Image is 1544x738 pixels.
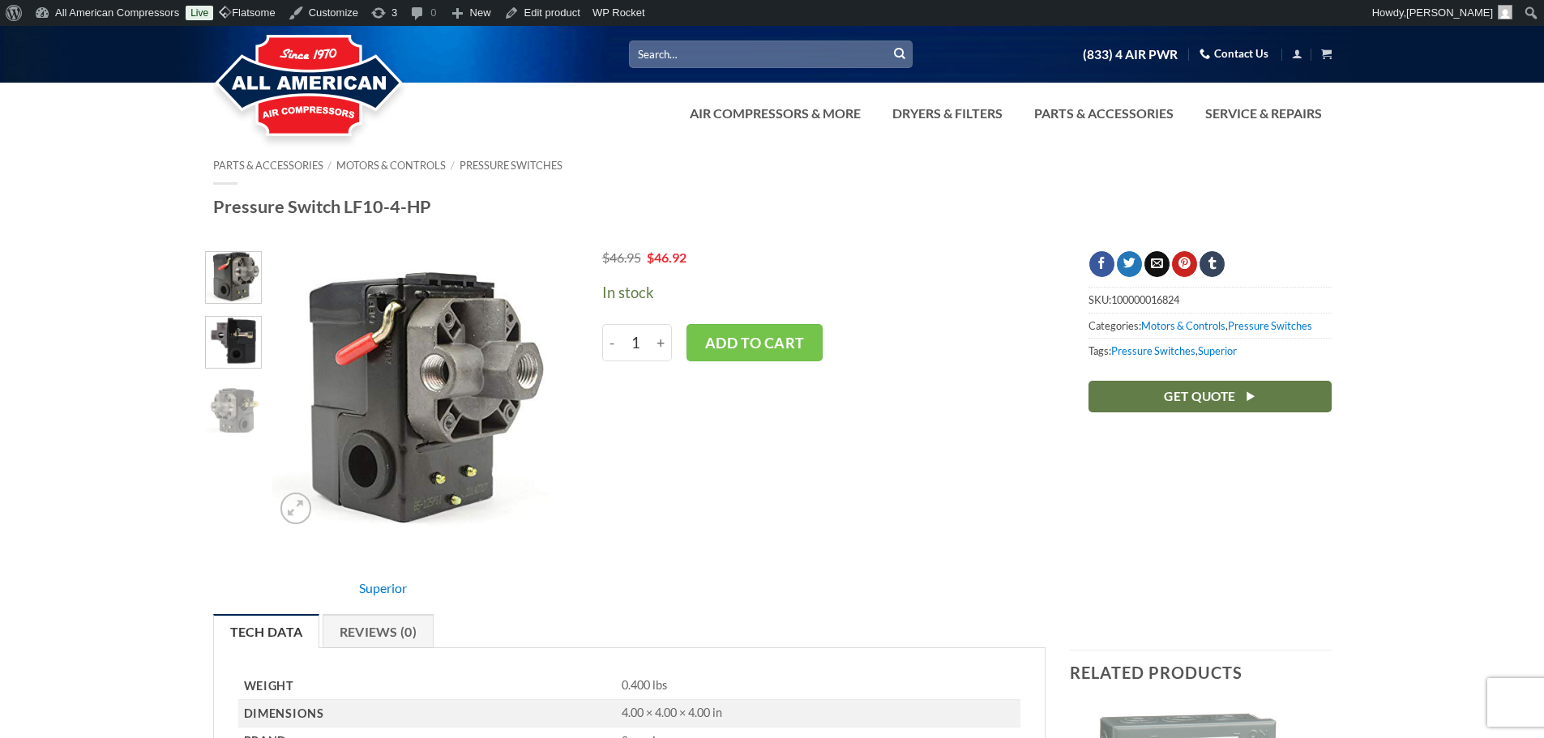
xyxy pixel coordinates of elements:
[1321,44,1332,64] a: View cart
[1117,251,1142,277] a: Share on Twitter
[887,42,912,66] button: Submit
[206,313,261,368] img: Pressure Switch LF10-4-HP
[323,614,434,648] a: Reviews (0)
[336,159,446,172] a: Motors & Controls
[1172,251,1197,277] a: Pin on Pinterest
[1200,41,1268,66] a: Contact Us
[680,97,870,130] a: Air Compressors & More
[1292,44,1302,64] a: My account
[186,6,213,20] a: Live
[602,324,622,361] input: Reduce quantity of Pressure Switch LF10-4-HP
[280,493,312,524] a: Zoom
[1088,381,1332,412] a: Get Quote
[647,250,686,265] bdi: 46.92
[272,251,554,532] img: Pressure Switch LF10-4-HP
[213,195,1332,218] h1: Pressure Switch LF10-4-HP
[327,159,331,172] span: /
[238,672,616,700] th: Weight
[1141,319,1225,332] a: Motors & Controls
[238,700,616,727] th: Dimensions
[622,324,652,361] input: Product quantity
[602,250,641,265] bdi: 46.95
[602,281,1040,305] p: In stock
[1088,338,1332,363] span: Tags: ,
[616,672,1021,700] td: 0.400 lbs
[647,250,654,265] span: $
[1111,344,1195,357] a: Pressure Switches
[883,97,1012,130] a: Dryers & Filters
[460,159,562,172] a: Pressure Switches
[1070,651,1332,694] h3: Related products
[686,324,823,361] button: Add to cart
[651,324,672,361] input: Increase quantity of Pressure Switch LF10-4-HP
[1024,97,1183,130] a: Parts & Accessories
[1164,386,1235,407] span: Get Quote
[1088,287,1332,312] span: SKU:
[1198,344,1237,357] a: Superior
[213,614,320,648] a: Tech Data
[1083,41,1178,69] a: (833) 4 AIR PWR
[206,248,261,303] img: Pressure Switch LF10-4-HP
[1144,251,1170,277] a: Email to a Friend
[213,160,1332,172] nav: Breadcrumb
[616,700,1021,727] td: 4.00 × 4.00 × 4.00 in
[602,250,609,265] span: $
[1089,251,1114,277] a: Share on Facebook
[629,41,913,67] input: Search…
[213,159,323,172] a: Parts & Accessories
[206,382,261,437] img: Pressure Switch LF10-4-HP
[1195,97,1332,130] a: Service & Repairs
[1406,6,1493,19] span: [PERSON_NAME]
[451,159,455,172] span: /
[1228,319,1312,332] a: Pressure Switches
[1088,313,1332,338] span: Categories: ,
[1111,293,1179,306] span: 100000016824
[359,580,407,595] a: Superior
[1200,251,1225,277] a: Share on Tumblr
[213,22,405,151] img: All American Compressors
